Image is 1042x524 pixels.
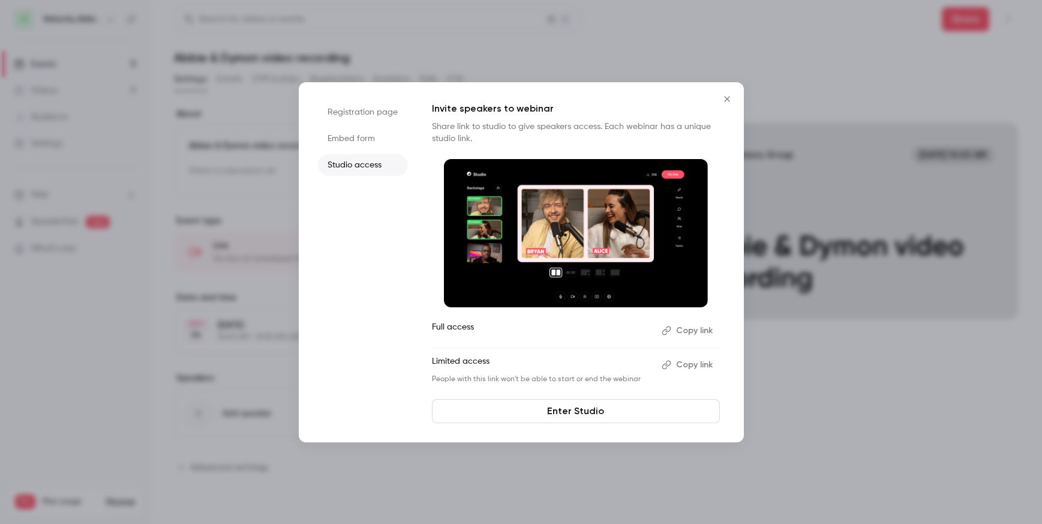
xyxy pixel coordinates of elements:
img: Invite speakers to webinar [444,159,708,308]
p: Full access [432,321,652,340]
p: Limited access [432,355,652,375]
p: People with this link won't be able to start or end the webinar [432,375,652,384]
button: Copy link [657,321,720,340]
p: Invite speakers to webinar [432,101,720,116]
li: Embed form [318,128,408,149]
li: Registration page [318,101,408,123]
button: Copy link [657,355,720,375]
button: Close [715,87,739,111]
li: Studio access [318,154,408,176]
p: Share link to studio to give speakers access. Each webinar has a unique studio link. [432,121,720,145]
a: Enter Studio [432,399,720,423]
